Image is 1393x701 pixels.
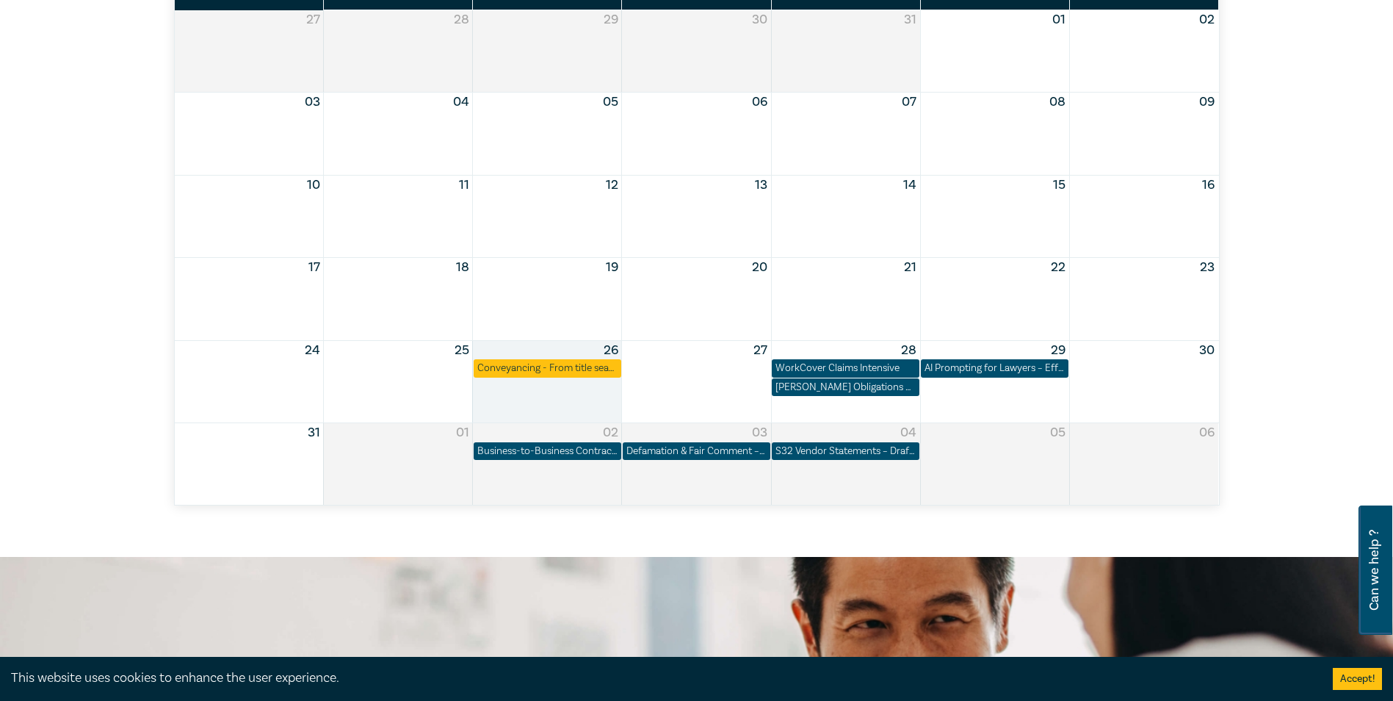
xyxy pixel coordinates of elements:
button: 28 [901,341,916,360]
button: 27 [753,341,767,360]
button: 09 [1199,93,1215,112]
button: 30 [752,10,767,29]
button: 05 [603,93,618,112]
div: Harman Obligations – Collateral and Strategic Uses [775,380,916,395]
button: 26 [604,341,618,360]
button: Accept cookies [1333,668,1382,690]
button: 03 [752,423,767,442]
button: 16 [1202,176,1215,195]
div: Defamation & Fair Comment – Drawing the Legal Line [626,444,767,459]
span: Can we help ? [1367,514,1381,626]
button: 08 [1049,93,1065,112]
button: 31 [308,423,320,442]
button: 06 [752,93,767,112]
button: 29 [604,10,618,29]
div: WorkCover Claims Intensive [775,361,916,375]
button: 03 [305,93,320,112]
button: 12 [606,176,618,195]
div: This website uses cookies to enhance the user experience. [11,669,1311,688]
button: 21 [904,258,916,277]
button: 04 [900,423,916,442]
button: 18 [456,258,469,277]
button: 20 [752,258,767,277]
button: 28 [454,10,469,29]
button: 05 [1050,423,1065,442]
button: 02 [603,423,618,442]
button: 27 [306,10,320,29]
div: S32 Vendor Statements – Drafting for Risk, Clarity & Compliance [775,444,916,459]
button: 15 [1053,176,1065,195]
button: 19 [606,258,618,277]
button: 07 [902,93,916,112]
button: 25 [455,341,469,360]
button: 04 [453,93,469,112]
button: 10 [307,176,320,195]
button: 02 [1199,10,1215,29]
button: 01 [1052,10,1065,29]
div: Conveyancing - From title search to settlement (August 2025) [477,361,618,375]
button: 31 [904,10,916,29]
button: 01 [456,423,469,442]
button: 06 [1199,423,1215,442]
div: Business-to-Business Contracts and the ACL: What Every Drafter Needs to Know [477,444,618,459]
button: 11 [459,176,469,195]
button: 29 [1051,341,1065,360]
button: 23 [1200,258,1215,277]
button: 14 [903,176,916,195]
div: AI Prompting for Lawyers – Effective Skills for Legal Practice [925,361,1065,375]
button: 24 [305,341,320,360]
button: 13 [755,176,767,195]
button: 30 [1199,341,1215,360]
button: 22 [1051,258,1065,277]
button: 17 [308,258,320,277]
